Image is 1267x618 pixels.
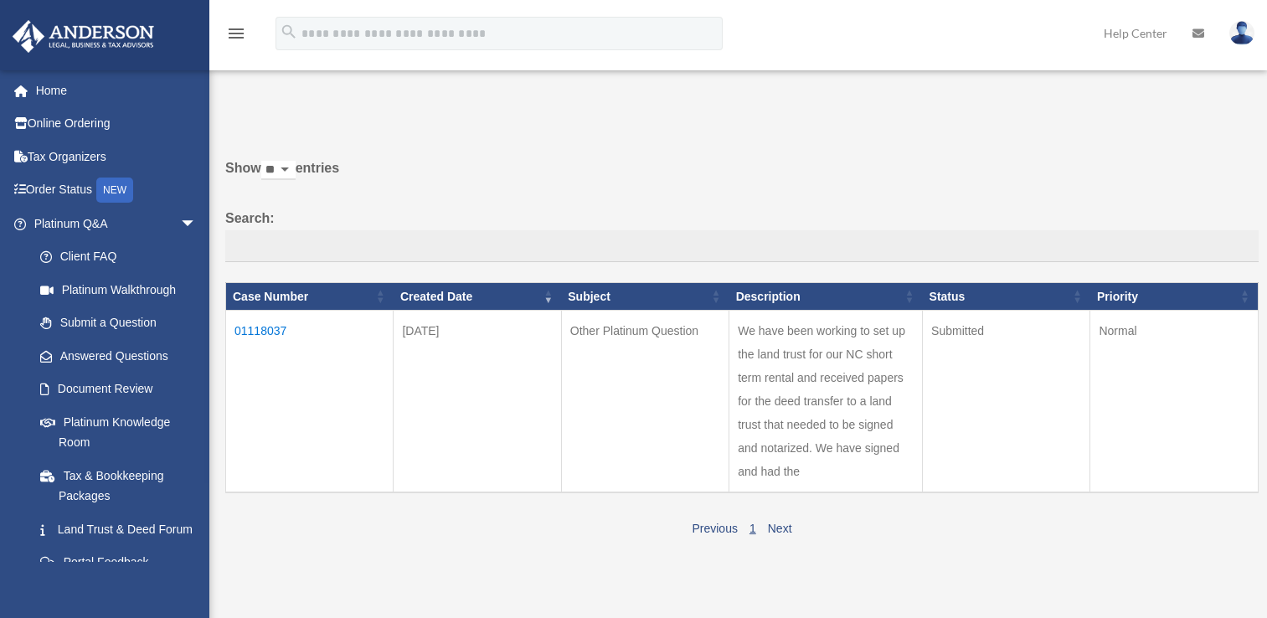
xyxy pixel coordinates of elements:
[225,230,1259,262] input: Search:
[225,207,1259,262] label: Search:
[1090,282,1259,311] th: Priority: activate to sort column ascending
[923,311,1090,493] td: Submitted
[23,546,214,579] a: Portal Feedback
[226,29,246,44] a: menu
[12,74,222,107] a: Home
[23,512,214,546] a: Land Trust & Deed Forum
[261,161,296,180] select: Showentries
[561,311,729,493] td: Other Platinum Question
[394,282,561,311] th: Created Date: activate to sort column ascending
[23,240,214,274] a: Client FAQ
[226,282,394,311] th: Case Number: activate to sort column ascending
[561,282,729,311] th: Subject: activate to sort column ascending
[23,459,214,512] a: Tax & Bookkeeping Packages
[1229,21,1254,45] img: User Pic
[280,23,298,41] i: search
[768,522,792,535] a: Next
[394,311,561,493] td: [DATE]
[23,273,214,306] a: Platinum Walkthrough
[12,107,222,141] a: Online Ordering
[749,522,756,535] a: 1
[23,306,214,340] a: Submit a Question
[729,282,923,311] th: Description: activate to sort column ascending
[692,522,737,535] a: Previous
[8,20,159,53] img: Anderson Advisors Platinum Portal
[23,405,214,459] a: Platinum Knowledge Room
[96,178,133,203] div: NEW
[1090,311,1259,493] td: Normal
[226,23,246,44] i: menu
[12,207,214,240] a: Platinum Q&Aarrow_drop_down
[729,311,923,493] td: We have been working to set up the land trust for our NC short term rental and received papers fo...
[923,282,1090,311] th: Status: activate to sort column ascending
[12,173,222,208] a: Order StatusNEW
[23,339,205,373] a: Answered Questions
[180,207,214,241] span: arrow_drop_down
[225,157,1259,197] label: Show entries
[12,140,222,173] a: Tax Organizers
[226,311,394,493] td: 01118037
[23,373,214,406] a: Document Review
